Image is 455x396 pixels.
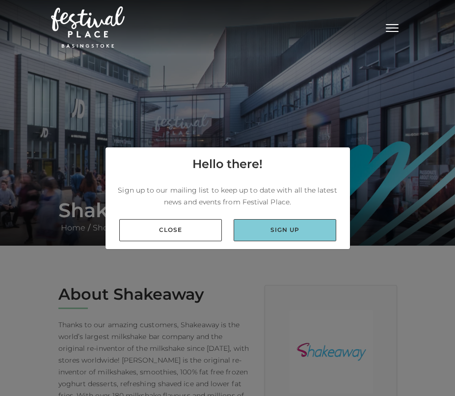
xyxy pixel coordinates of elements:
h4: Hello there! [192,155,263,173]
p: Sign up to our mailing list to keep up to date with all the latest news and events from Festival ... [113,184,342,208]
img: Festival Place Logo [51,6,125,48]
a: Sign up [234,219,336,241]
button: Toggle navigation [380,20,404,34]
a: Close [119,219,222,241]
